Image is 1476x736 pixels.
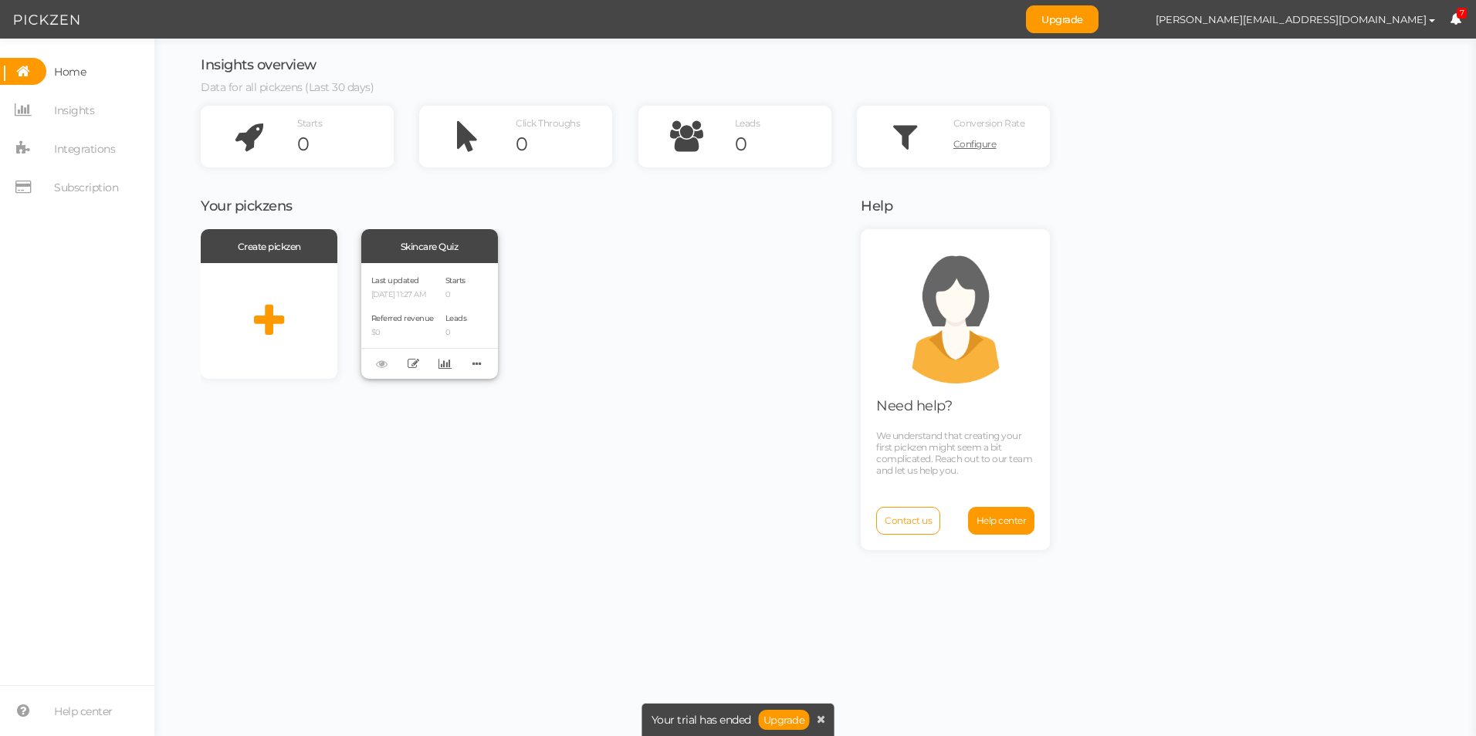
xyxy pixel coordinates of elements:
span: 7 [1457,8,1468,19]
a: Upgrade [1026,5,1099,33]
img: support.png [886,245,1025,383]
span: Leads [445,313,467,323]
span: Starts [297,117,322,129]
span: Help center [54,699,113,724]
div: Last updated [DATE] 11:27 AM Referred revenue $0 Starts 0 Leads 0 [361,263,498,379]
span: Subscription [54,175,118,200]
div: 0 [297,133,394,156]
span: Integrations [54,137,115,161]
span: Need help? [876,397,952,414]
span: Starts [445,275,465,285]
img: Pickzen logo [14,11,80,29]
p: 0 [445,328,467,338]
button: [PERSON_NAME][EMAIL_ADDRESS][DOMAIN_NAME] [1141,6,1450,32]
div: Skincare Quiz [361,229,498,263]
span: Data for all pickzens (Last 30 days) [201,80,374,94]
span: Last updated [371,275,419,285]
p: 0 [445,290,467,300]
span: [PERSON_NAME][EMAIL_ADDRESS][DOMAIN_NAME] [1156,13,1427,25]
a: Configure [953,133,1050,156]
span: Insights [54,98,94,123]
img: 64db6cc2dfd15b2d31f63c110b3d7c9a [1114,6,1141,33]
span: Your trial has ended [652,714,751,725]
p: $0 [371,328,434,338]
span: Configure [953,138,997,150]
span: Leads [735,117,760,129]
span: Help [861,198,892,214]
span: Conversion Rate [953,117,1025,129]
span: Contact us [885,515,932,526]
div: 0 [516,133,612,156]
span: We understand that creating your first pickzen might seem a bit complicated. Reach out to our tea... [876,430,1032,476]
span: Home [54,59,86,84]
span: Your pickzens [201,198,293,214]
p: [DATE] 11:27 AM [371,290,434,300]
span: Create pickzen [238,241,301,252]
div: 0 [735,133,831,156]
span: Referred revenue [371,313,434,323]
span: Insights overview [201,56,317,73]
a: Upgrade [759,710,810,730]
span: Click Throughs [516,117,580,129]
span: Help center [977,515,1027,526]
a: Help center [968,507,1035,535]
